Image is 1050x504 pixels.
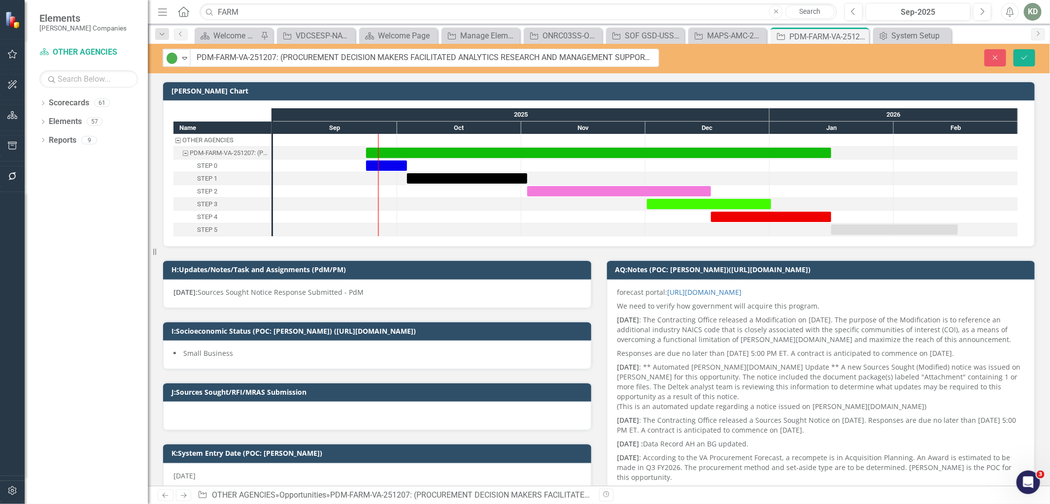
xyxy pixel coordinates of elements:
[171,449,586,457] h3: K:System Entry Date (POC: [PERSON_NAME])
[173,198,271,211] div: Task: Start date: 2025-12-01 End date: 2026-01-01
[615,266,1030,273] h3: AQ:Notes (POC: [PERSON_NAME])([URL][DOMAIN_NAME])
[198,490,591,501] div: » »
[460,30,517,42] div: Manage Elements
[81,136,97,144] div: 9
[617,287,1025,299] p: forecast portal:
[16,16,24,24] img: logo_orange.svg
[190,49,659,67] input: This field is required
[617,437,1025,451] p: Data Record AH an BG updated.
[617,360,1025,413] p: : ** Automated [PERSON_NAME][DOMAIN_NAME] Update ** A new Sources Sought (Modified) notice was is...
[691,30,764,42] a: MAPS-AMC-234430: (MARKETPLACE FOR THE ACQUISITION OF PROFESSIONAL SERVICES)
[617,451,1025,482] p: : According to the VA Procurement Forecast, a recompete is in Acquisition Planning. An Award is e...
[49,135,76,146] a: Reports
[770,108,1018,121] div: 2026
[330,490,837,500] div: PDM-FARM-VA-251207: (PROCUREMENT DECISION MAKERS FACILITATED ANALYTICS RESEARCH AND MANAGEMENT SU...
[171,87,1030,94] h3: [PERSON_NAME] Chart
[645,122,770,134] div: Dec
[876,30,949,42] a: System Setup
[617,362,640,372] strong: [DATE]
[273,108,770,121] div: 2025
[378,30,435,42] div: Welcome Page
[37,58,88,64] div: Domain Overview
[197,30,258,42] a: Welcome Page
[526,30,600,42] a: ONRC03SS-ONR-SEAPORT-228457: (ONR CODE 03 SUPPORT SERVICES (SEAPORT NXG)) - January
[212,490,275,500] a: OTHER AGENCIES
[197,185,217,198] div: STEP 2
[173,147,271,159] div: PDM-FARM-VA-251207: (PROCUREMENT DECISION MAKERS FACILITATED ANALYTICS RESEARCH AND MANAGEMENT SU...
[617,439,644,448] strong: [DATE] :
[789,31,867,43] div: PDM-FARM-VA-251207: (PROCUREMENT DECISION MAKERS FACILITATED ANALYTICS RESEARCH AND MANAGEMENT SU...
[173,159,271,172] div: STEP 0
[109,58,166,64] div: Keywords by Traffic
[197,159,217,172] div: STEP 0
[894,122,1018,134] div: Feb
[366,148,831,158] div: Task: Start date: 2025-09-23 End date: 2026-01-16
[1016,471,1040,494] iframe: Intercom live chat
[26,26,108,33] div: Domain: [DOMAIN_NAME]
[87,118,102,126] div: 57
[866,3,971,21] button: Sep-2025
[173,147,271,159] div: Task: Start date: 2025-09-23 End date: 2026-01-16
[617,413,1025,437] p: : The Contracting Office released a Sources Sought Notice on [DATE]. Responses are due no later t...
[94,99,110,107] div: 61
[28,16,48,24] div: v 4.0.25
[521,122,645,134] div: Nov
[173,198,271,211] div: STEP 3
[213,30,258,42] div: Welcome Page
[183,348,233,358] span: Small Business
[617,415,640,425] strong: [DATE]
[182,134,234,147] div: OTHER AGENCIES
[197,211,217,223] div: STEP 4
[444,30,517,42] a: Manage Elements
[279,30,353,42] a: VDCSESP-NAVSEA-SEAPORT-253057: V DEPT COMBAT SYSTEMS ENGINEERING STRATEGIC PLANNING (SEAPORT NXG)
[173,471,196,480] span: [DATE]
[173,172,271,185] div: Task: Start date: 2025-10-03 End date: 2025-11-02
[27,57,34,65] img: tab_domain_overview_orange.svg
[39,12,127,24] span: Elements
[362,30,435,42] a: Welcome Page
[197,223,217,236] div: STEP 5
[407,173,527,184] div: Task: Start date: 2025-10-03 End date: 2025-11-02
[617,453,640,462] strong: [DATE]
[39,47,138,58] a: OTHER AGENCIES
[173,287,198,297] strong: [DATE]:
[166,52,178,64] img: Active
[173,134,271,147] div: OTHER AGENCIES
[173,287,581,297] p: Sources Sought Notice Response Submitted - PdM
[366,160,407,171] div: Task: Start date: 2025-09-23 End date: 2025-10-03
[39,70,138,88] input: Search Below...
[527,186,711,196] div: Task: Start date: 2025-11-02 End date: 2025-12-17
[279,490,326,500] a: Opportunities
[617,346,1025,360] p: Responses are due no later than [DATE] 5:00 PM ET. A contract is anticipated to commence on [DATE].
[296,30,353,42] div: VDCSESP-NAVSEA-SEAPORT-253057: V DEPT COMBAT SYSTEMS ENGINEERING STRATEGIC PLANNING (SEAPORT NXG)
[770,122,894,134] div: Jan
[173,185,271,198] div: Task: Start date: 2025-11-02 End date: 2025-12-17
[197,198,217,211] div: STEP 3
[49,116,82,127] a: Elements
[171,327,586,335] h3: I:Socioeconomic Status (POC: [PERSON_NAME]) ([URL][DOMAIN_NAME])
[668,287,742,297] a: [URL][DOMAIN_NAME]
[831,224,958,235] div: Task: Start date: 2026-01-16 End date: 2026-02-15
[542,30,600,42] div: ONRC03SS-ONR-SEAPORT-228457: (ONR CODE 03 SUPPORT SERVICES (SEAPORT NXG)) - January
[49,97,89,109] a: Scorecards
[1037,471,1045,478] span: 3
[171,388,586,396] h3: J:Sources Sought/RFI/MRAS Submission
[173,185,271,198] div: STEP 2
[273,122,397,134] div: Sep
[1024,3,1042,21] button: KD
[173,223,271,236] div: STEP 5
[617,299,1025,313] p: We need to verify how government will acquire this program.
[197,172,217,185] div: STEP 1
[173,159,271,172] div: Task: Start date: 2025-09-23 End date: 2025-10-03
[609,30,682,42] a: SOF GSD-USSOCOM-207172: (SOF GLOBAL SERVICES DELIVERY)
[173,211,271,223] div: Task: Start date: 2025-12-17 End date: 2026-01-16
[173,223,271,236] div: Task: Start date: 2026-01-16 End date: 2026-02-15
[171,266,586,273] h3: H:Updates/Notes/Task and Assignments (PdM/PM)
[173,134,271,147] div: Task: OTHER AGENCIES Start date: 2025-09-23 End date: 2025-09-24
[190,147,269,159] div: PDM-FARM-VA-251207: (PROCUREMENT DECISION MAKERS FACILITATED ANALYTICS RESEARCH AND MANAGEMENT SU...
[711,212,831,222] div: Task: Start date: 2025-12-17 End date: 2026-01-16
[869,6,967,18] div: Sep-2025
[98,57,106,65] img: tab_keywords_by_traffic_grey.svg
[785,5,835,19] a: Search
